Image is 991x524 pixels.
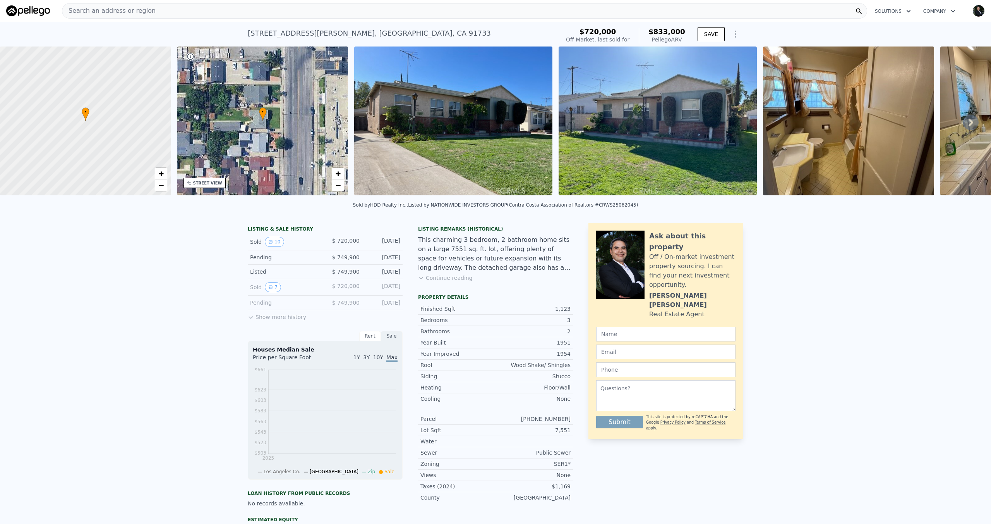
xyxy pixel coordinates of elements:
div: [DATE] [366,253,400,261]
button: Company [917,4,962,18]
div: Floor/Wall [495,384,571,391]
div: Property details [418,294,573,300]
div: This site is protected by reCAPTCHA and the Google and apply. [646,414,736,431]
span: • [82,109,89,115]
div: STREET VIEW [193,180,222,186]
div: Parcel [420,415,495,423]
a: Privacy Policy [660,420,686,424]
span: $ 720,000 [332,238,360,244]
div: Sold by HDD Realty Inc. . [353,202,408,208]
div: SER1* [495,460,571,468]
div: Stucco [495,372,571,380]
span: $ 749,900 [332,269,360,275]
a: Zoom in [155,168,167,179]
div: Wood Shake/ Shingles [495,361,571,369]
div: • [259,107,267,121]
div: Public Sewer [495,449,571,457]
span: Los Angeles Co. [264,469,300,474]
img: Sale: 166793748 Parcel: 46041526 [763,47,934,195]
a: Zoom out [155,179,167,191]
div: • [82,107,89,121]
span: Search an address or region [62,6,156,16]
div: Siding [420,372,495,380]
div: Year Improved [420,350,495,358]
img: Sale: 166793748 Parcel: 46041526 [559,47,757,195]
div: Cooling [420,395,495,403]
div: Views [420,471,495,479]
img: Sale: 166793748 Parcel: 46041526 [354,47,552,195]
div: Listed [250,268,319,276]
div: Sale [381,331,403,341]
div: None [495,471,571,479]
div: [STREET_ADDRESS][PERSON_NAME] , [GEOGRAPHIC_DATA] , CA 91733 [248,28,491,39]
div: 2 [495,327,571,335]
span: Sale [384,469,394,474]
div: [PHONE_NUMBER] [495,415,571,423]
div: Pellego ARV [648,36,685,43]
div: Lot Sqft [420,426,495,434]
div: Off Market, last sold for [566,36,629,43]
input: Email [596,345,736,359]
div: Sold [250,237,319,247]
a: Zoom out [332,179,344,191]
tspan: $543 [254,429,266,435]
span: + [336,169,341,178]
div: Sold [250,282,319,292]
a: Terms of Service [695,420,725,424]
div: Real Estate Agent [649,310,705,319]
div: Listed by NATIONWIDE INVESTORS GROUP (Contra Costa Association of Realtors #CRWS25062045) [408,202,638,208]
img: avatar [972,5,985,17]
span: • [259,109,267,115]
div: [GEOGRAPHIC_DATA] [495,494,571,502]
button: SAVE [698,27,725,41]
input: Name [596,327,736,341]
span: $ 720,000 [332,283,360,289]
div: [DATE] [366,282,400,292]
div: [PERSON_NAME] [PERSON_NAME] [649,291,736,310]
span: $720,000 [580,28,616,36]
div: Taxes (2024) [420,483,495,490]
span: 10Y [373,354,383,360]
div: 1954 [495,350,571,358]
div: Rent [359,331,381,341]
div: Roof [420,361,495,369]
div: Ask about this property [649,231,736,252]
div: Sewer [420,449,495,457]
div: This charming 3 bedroom, 2 bathroom home sits on a large 7551 sq. ft. lot, offering plenty of spa... [418,235,573,272]
div: Finished Sqft [420,305,495,313]
div: LISTING & SALE HISTORY [248,226,403,234]
div: Houses Median Sale [253,346,398,353]
div: County [420,494,495,502]
tspan: $563 [254,419,266,424]
div: Bedrooms [420,316,495,324]
div: [DATE] [366,237,400,247]
div: 7,551 [495,426,571,434]
span: − [336,180,341,190]
div: Listing Remarks (Historical) [418,226,573,232]
tspan: $503 [254,451,266,456]
div: Estimated Equity [248,517,403,523]
tspan: $623 [254,387,266,393]
input: Phone [596,362,736,377]
img: Pellego [6,5,50,16]
button: Show Options [728,26,743,42]
tspan: 2025 [262,455,274,461]
div: Loan history from public records [248,490,403,496]
tspan: $661 [254,367,266,372]
div: [DATE] [366,299,400,307]
div: 3 [495,316,571,324]
span: $ 749,900 [332,254,360,260]
span: Zip [368,469,375,474]
div: Zoning [420,460,495,468]
div: Price per Square Foot [253,353,325,366]
button: View historical data [265,237,284,247]
span: $833,000 [648,28,685,36]
tspan: $523 [254,440,266,445]
button: Submit [596,416,643,428]
div: Heating [420,384,495,391]
div: 1951 [495,339,571,346]
button: Solutions [869,4,917,18]
div: 1,123 [495,305,571,313]
span: [GEOGRAPHIC_DATA] [310,469,358,474]
div: [DATE] [366,268,400,276]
